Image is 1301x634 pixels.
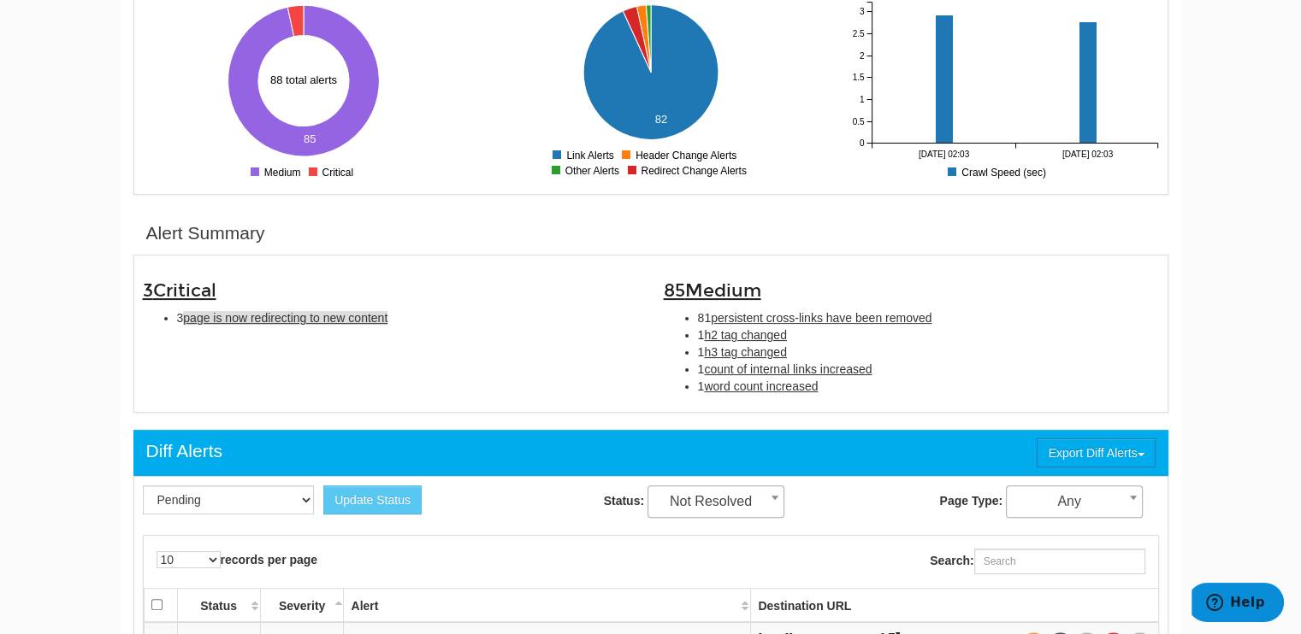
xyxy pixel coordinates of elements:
span: count of internal links increased [704,362,872,376]
input: Search: [974,549,1145,574]
th: Destination URL [751,588,1158,622]
span: Any [1006,485,1143,518]
span: Critical [153,279,216,302]
tspan: 2 [859,51,864,61]
span: persistent cross-links have been removed [711,311,931,325]
span: h2 tag changed [704,328,787,342]
span: Medium [685,279,761,302]
label: Search: [930,549,1144,574]
li: 3 [177,309,638,326]
span: 85 [664,279,761,302]
tspan: 2.5 [852,29,864,38]
span: Any [1007,490,1142,514]
li: 1 [698,378,1159,395]
text: 88 total alerts [270,73,338,86]
span: 3 [143,279,216,302]
th: Alert: activate to sort column ascending [344,588,751,622]
li: 1 [698,361,1159,378]
li: 1 [698,343,1159,361]
label: records per page [157,551,318,568]
tspan: [DATE] 02:03 [1061,150,1113,159]
tspan: 3 [859,7,864,16]
tspan: 0 [859,138,864,148]
div: Diff Alerts [146,438,222,464]
div: Alert Summary [146,220,265,246]
span: page is now redirecting to new content [183,311,387,325]
iframe: Opens a widget where you can find more information [1192,583,1284,625]
span: Not Resolved [648,485,784,518]
select: records per page [157,551,221,568]
button: Export Diff Alerts [1037,438,1155,467]
li: 1 [698,326,1159,343]
span: h3 tag changed [704,345,787,359]
li: 81 [698,309,1159,326]
button: Update Status [323,485,422,514]
th: Status: activate to sort column ascending [177,588,260,622]
strong: Page Type: [939,494,1002,508]
tspan: 1 [859,95,864,104]
tspan: 0.5 [852,117,864,126]
tspan: 1.5 [852,73,864,82]
span: word count increased [704,379,818,393]
span: Not Resolved [648,490,784,514]
tspan: [DATE] 02:03 [918,150,969,159]
strong: Status: [604,494,644,508]
th: Severity: activate to sort column descending [260,588,344,622]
